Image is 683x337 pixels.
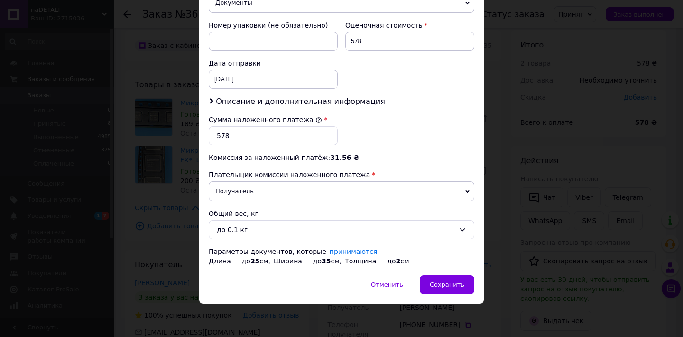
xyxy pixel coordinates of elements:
div: до 0.1 кг [217,225,455,235]
span: Получатель [209,181,474,201]
span: 31.56 ₴ [330,154,359,161]
label: Сумма наложенного платежа [209,116,322,123]
div: Номер упаковки (не обязательно) [209,20,338,30]
div: Дата отправки [209,58,338,68]
span: 35 [322,257,331,265]
span: Описание и дополнительная информация [216,97,385,106]
span: 2 [396,257,400,265]
a: принимаются [330,248,378,255]
span: 25 [250,257,259,265]
div: Комиссия за наложенный платёж: [209,153,474,162]
span: Сохранить [430,281,464,288]
div: Общий вес, кг [209,209,474,218]
div: Параметры документов, которые Длина — до см, Ширина — до см, Толщина — до см [209,247,474,266]
div: Оценочная стоимость [345,20,474,30]
span: Отменить [371,281,403,288]
span: Плательщик комиссии наложенного платежа [209,171,370,178]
